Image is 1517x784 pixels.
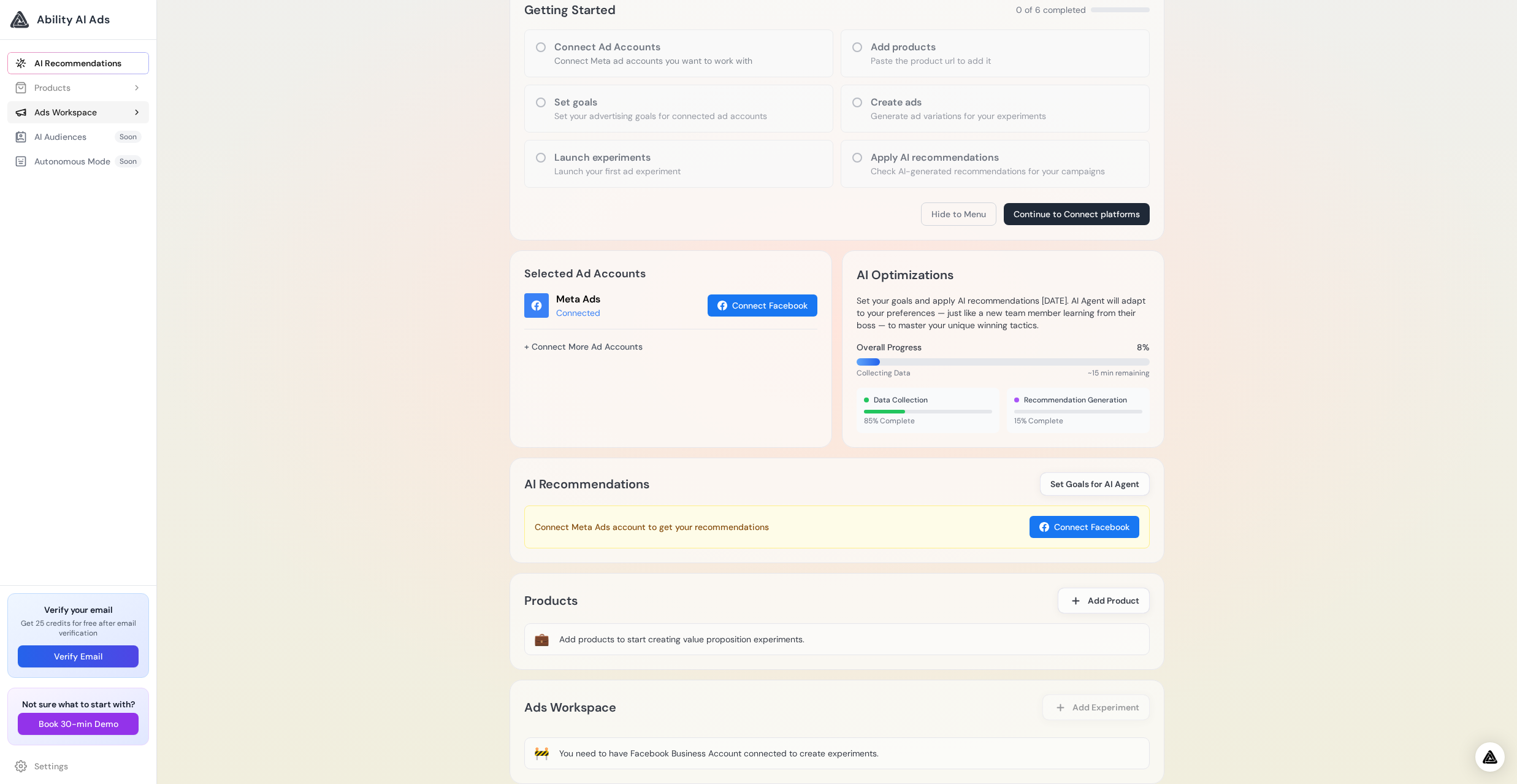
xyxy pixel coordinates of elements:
div: 💼 [534,631,549,648]
p: Set your advertising goals for connected ad accounts [554,110,767,122]
p: Paste the product url to add it [871,55,991,67]
div: Meta Ads [556,292,600,307]
h3: Verify your email [18,604,139,616]
h3: Add products [871,40,991,55]
h3: Connect Ad Accounts [554,40,752,55]
h3: Not sure what to start with? [18,698,139,710]
p: Connect Meta ad accounts you want to work with [554,55,752,67]
span: Add Experiment [1072,701,1139,713]
button: Ads Workspace [7,101,149,123]
h3: Apply AI recommendations [871,150,1105,165]
span: Set Goals for AI Agent [1050,478,1139,490]
div: You need to have Facebook Business Account connected to create experiments. [559,747,879,759]
button: Add Product [1058,588,1150,613]
div: AI Audiences [15,131,86,143]
button: Add Experiment [1042,694,1150,720]
span: Overall Progress [857,341,922,353]
div: Products [15,82,71,94]
button: Products [7,77,149,99]
span: Data Collection [874,395,928,405]
div: Add products to start creating value proposition experiments. [559,633,804,645]
h3: Launch experiments [554,150,681,165]
button: Book 30-min Demo [18,713,139,735]
h2: Products [524,591,578,610]
h2: Selected Ad Accounts [524,265,817,282]
p: Set your goals and apply AI recommendations [DATE]. AI Agent will adapt to your preferences — jus... [857,294,1150,331]
span: Soon [115,155,142,167]
div: Ads Workspace [15,106,97,118]
div: Autonomous Mode [15,155,110,167]
p: Launch your first ad experiment [554,165,681,177]
span: Collecting Data [857,368,911,378]
p: Check AI-generated recommendations for your campaigns [871,165,1105,177]
div: 🚧 [534,745,549,762]
button: Set Goals for AI Agent [1040,472,1150,496]
h3: Create ads [871,95,1046,110]
span: 0 of 6 completed [1016,4,1086,16]
span: Recommendation Generation [1024,395,1127,405]
span: Ability AI Ads [37,11,110,28]
button: Hide to Menu [921,202,996,226]
a: Settings [7,755,149,777]
p: Generate ad variations for your experiments [871,110,1046,122]
button: Connect Facebook [708,294,817,317]
a: AI Recommendations [7,52,149,74]
h3: Connect Meta Ads account to get your recommendations [535,521,769,533]
app-product-list: Products [510,573,1164,670]
h2: AI Recommendations [524,474,649,494]
button: Connect Facebook [1030,516,1139,538]
button: Continue to Connect platforms [1004,203,1150,225]
div: Open Intercom Messenger [1475,742,1505,772]
span: 15% Complete [1014,416,1142,426]
div: Connected [556,307,600,319]
span: 8% [1137,341,1150,353]
a: Ability AI Ads [10,10,147,29]
span: ~15 min remaining [1088,368,1150,378]
h2: Ads Workspace [524,698,616,717]
app-experiment-list: Ads Workspace [510,680,1164,784]
button: Verify Email [18,645,139,667]
span: Soon [115,131,142,143]
span: Add Product [1088,594,1139,607]
span: 85% Complete [864,416,992,426]
h2: AI Optimizations [857,265,953,285]
p: Get 25 credits for free after email verification [18,618,139,638]
h3: Set goals [554,95,767,110]
a: + Connect More Ad Accounts [524,336,643,357]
